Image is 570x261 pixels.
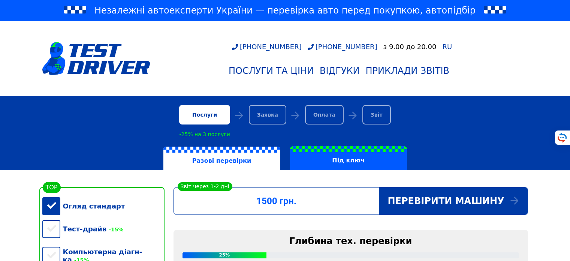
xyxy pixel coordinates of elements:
div: Звіт [362,105,391,124]
a: Відгуки [317,63,363,79]
a: Приклади звітів [363,63,452,79]
a: Послуги та Ціни [226,63,317,79]
img: logotype@3x [42,42,150,75]
div: Послуги [179,105,230,124]
span: Незалежні автоексперти України — перевірка авто перед покупкою, автопідбір [94,4,476,16]
div: 25% [183,252,267,258]
div: Послуги та Ціни [229,66,314,76]
div: Приклади звітів [366,66,449,76]
div: Оплата [305,105,344,124]
div: Перевірити машину [379,187,528,214]
div: Відгуки [320,66,360,76]
label: Разові перевірки [163,147,280,171]
a: [PHONE_NUMBER] [232,43,302,51]
span: -15% [106,226,123,232]
div: Тест-драйв [42,217,165,240]
div: Глибина тех. перевірки [183,236,519,246]
a: Під ключ [285,146,412,170]
div: 1500 грн. [174,196,379,206]
div: Заявка [249,105,286,124]
label: Під ключ [290,146,407,170]
a: RU [442,43,452,50]
a: logotype@3x [42,24,150,93]
div: з 9.00 до 20.00 [383,43,437,51]
div: Огляд стандарт [42,195,165,217]
a: [PHONE_NUMBER] [308,43,377,51]
span: RU [442,43,452,51]
div: -25% на 3 послуги [179,131,230,137]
